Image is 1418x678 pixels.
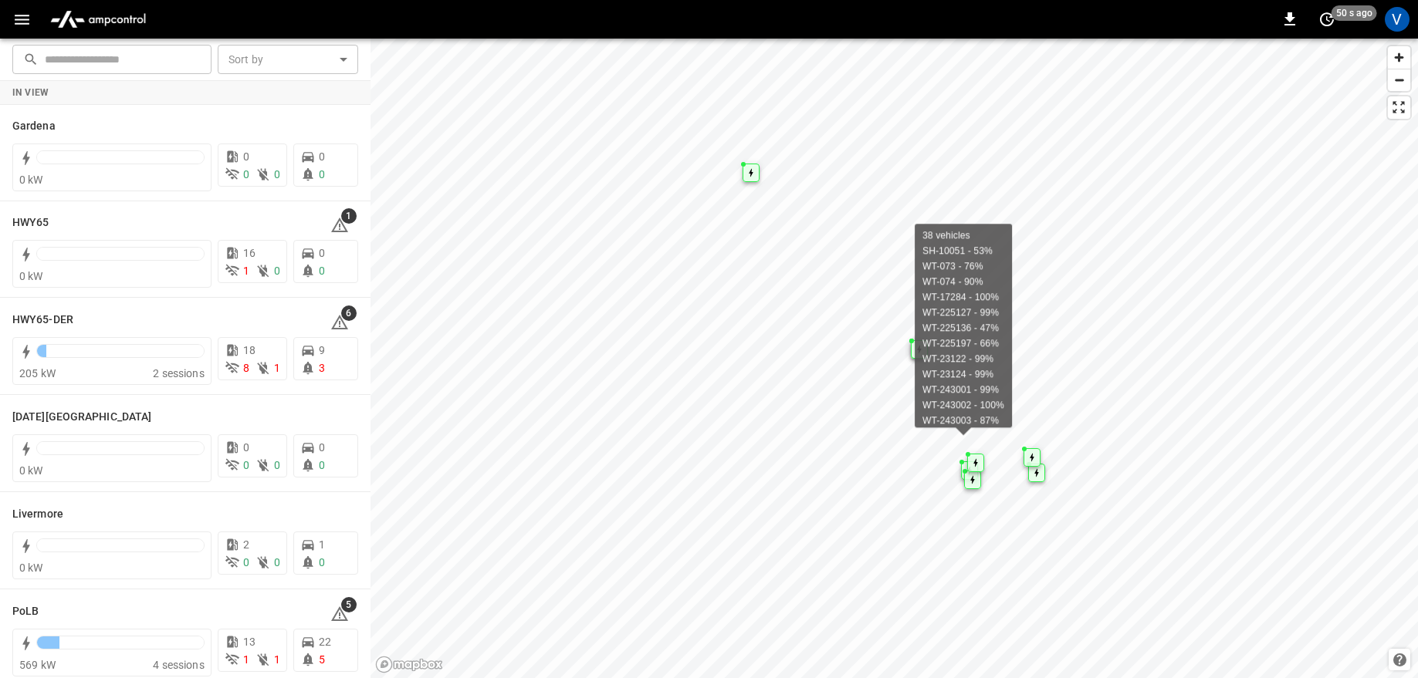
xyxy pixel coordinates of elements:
div: WT-225127 - 99% [922,305,1004,320]
div: Map marker [911,340,928,359]
button: set refresh interval [1315,7,1339,32]
span: 0 kW [19,562,43,574]
span: 0 [319,459,325,471]
span: 0 kW [19,464,43,477]
span: 0 [319,556,325,568]
div: 38 vehicles [922,228,1004,243]
span: 50 s ago [1332,5,1377,21]
div: WT-243002 - 100% [922,397,1004,413]
span: 8 [243,362,249,374]
span: 0 [274,168,280,180]
span: 205 kW [19,367,56,379]
span: 0 [319,150,325,163]
div: Map marker [967,454,984,472]
span: 0 [243,168,249,180]
h6: Gardena [12,118,56,135]
span: 0 [319,247,325,259]
div: WT-074 - 90% [922,274,1004,289]
span: 4 sessions [153,659,205,671]
span: 0 [274,265,280,277]
div: profile-icon [1385,7,1410,32]
button: Zoom in [1388,46,1410,69]
span: 2 [243,538,249,551]
div: WT-225136 - 47% [922,320,1004,336]
div: WT-243003 - 87% [922,413,1004,428]
span: 0 [243,459,249,471]
img: ampcontrol.io logo [44,5,152,34]
div: WT-243001 - 99% [922,382,1004,397]
span: 0 [243,556,249,568]
span: 1 [243,265,249,277]
span: 1 [341,208,357,224]
span: 0 kW [19,270,43,282]
div: WT-23122 - 99% [922,351,1004,366]
span: 16 [243,247,256,259]
span: 569 kW [19,659,56,671]
span: 0 [319,168,325,180]
span: 0 [243,441,249,454]
span: 9 [319,344,325,356]
h6: HWY65 [12,214,49,231]
h6: HWY65-DER [12,312,73,329]
span: 1 [274,362,280,374]
h6: PoLB [12,603,39,620]
button: Zoom out [1388,69,1410,91]
div: Map marker [743,164,760,182]
div: Map marker [1024,448,1041,467]
span: 3 [319,362,325,374]
span: 5 [319,653,325,666]
span: 5 [341,597,357,612]
span: 13 [243,636,256,648]
strong: In View [12,87,49,98]
div: Map marker [1028,464,1045,482]
span: 0 [274,556,280,568]
span: 0 [274,459,280,471]
div: WT-17284 - 100% [922,289,1004,305]
div: Map marker [961,461,978,480]
span: 0 [243,150,249,163]
span: 0 [319,441,325,454]
span: 1 [319,538,325,551]
span: 2 sessions [153,367,205,379]
span: 6 [341,305,357,321]
span: 1 [243,653,249,666]
div: WT-23124 - 99% [922,366,1004,382]
a: Mapbox homepage [375,656,443,673]
h6: Livermore [12,506,63,523]
div: WT-073 - 76% [922,258,1004,274]
div: Map marker [964,471,981,489]
span: 0 [319,265,325,277]
span: 1 [274,653,280,666]
span: 18 [243,344,256,356]
h6: Karma Center [12,409,151,426]
span: 22 [319,636,331,648]
div: WT-225197 - 66% [922,336,1004,351]
span: 0 kW [19,174,43,186]
div: SH-10051 - 53% [922,243,1004,258]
